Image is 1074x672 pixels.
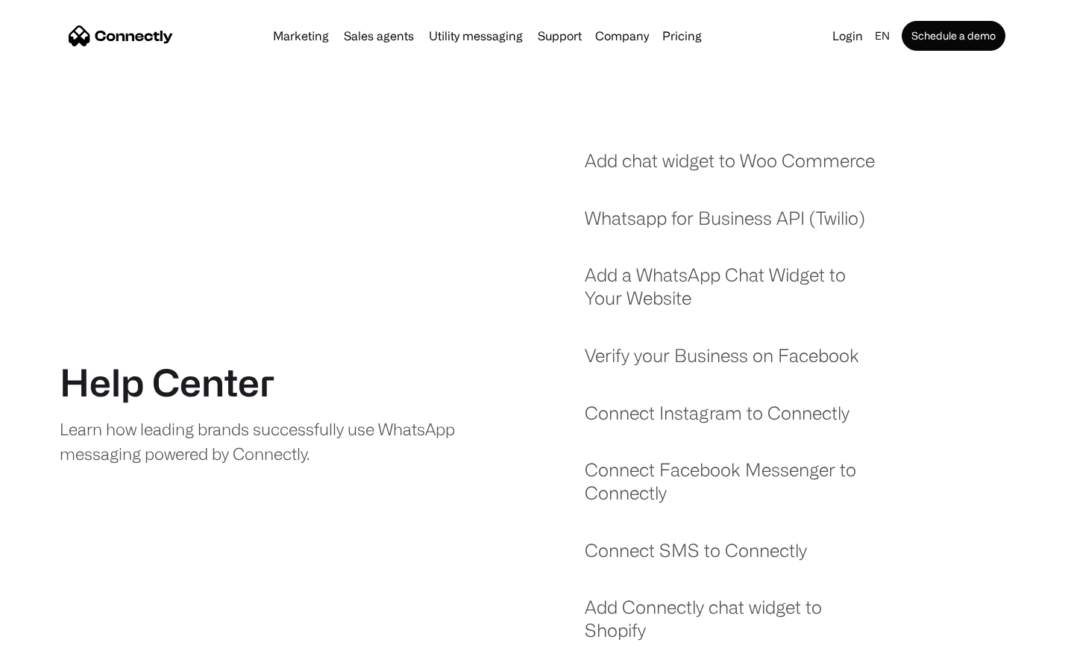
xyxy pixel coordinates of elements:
a: Schedule a demo [902,21,1005,51]
a: Verify your Business on Facebook [585,344,859,382]
a: Connect Instagram to Connectly [585,402,850,440]
div: en [875,25,890,46]
a: Add a WhatsApp Chat Widget to Your Website [585,264,885,324]
a: Sales agents [338,30,420,42]
a: Connect SMS to Connectly [585,539,807,577]
h1: Help Center [60,360,274,405]
ul: Language list [30,646,89,667]
a: Utility messaging [423,30,529,42]
div: Learn how leading brands successfully use WhatsApp messaging powered by Connectly. [60,417,468,466]
div: Company [595,25,649,46]
a: Add chat widget to Woo Commerce [585,149,875,187]
a: Support [532,30,588,42]
a: Whatsapp for Business API (Twilio) [585,207,865,245]
a: Marketing [267,30,335,42]
a: Login [826,25,869,46]
a: Add Connectly chat widget to Shopify [585,596,885,656]
aside: Language selected: English [15,644,89,667]
a: Pricing [656,30,708,42]
a: Connect Facebook Messenger to Connectly [585,458,885,519]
